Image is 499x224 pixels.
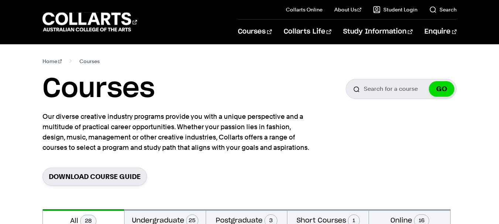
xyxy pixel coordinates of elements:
a: Collarts Online [286,6,322,13]
p: Our diverse creative industry programs provide you with a unique perspective and a multitude of p... [42,111,312,153]
button: GO [429,81,454,97]
a: Courses [238,20,271,44]
span: Courses [79,56,100,66]
div: Go to homepage [42,11,137,32]
h1: Courses [42,72,155,106]
a: About Us [334,6,362,13]
a: Download Course Guide [42,168,147,186]
a: Study Information [343,20,413,44]
a: Collarts Life [284,20,331,44]
a: Home [42,56,62,66]
a: Search [429,6,457,13]
input: Search for a course [346,79,457,99]
a: Enquire [424,20,457,44]
a: Student Login [373,6,417,13]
